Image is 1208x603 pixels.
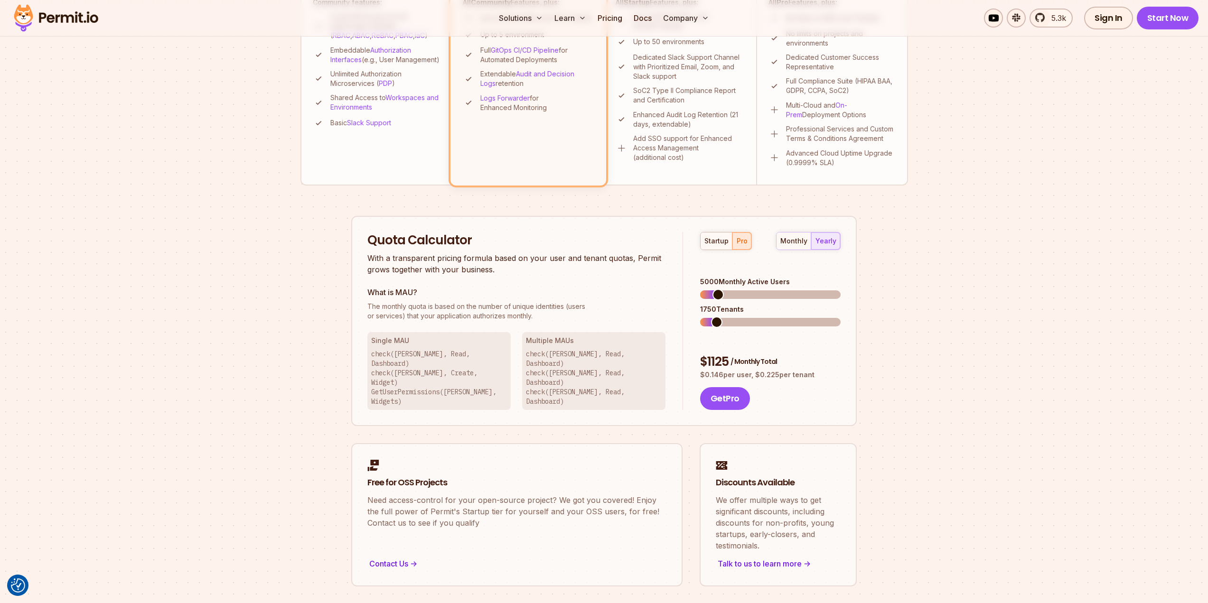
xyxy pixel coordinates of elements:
[371,336,507,345] h3: Single MAU
[716,494,841,551] p: We offer multiple ways to get significant discounts, including discounts for non-profits, young s...
[786,101,896,120] p: Multi-Cloud and Deployment Options
[700,370,841,380] p: $ 0.146 per user, $ 0.225 per tenant
[330,46,411,64] a: Authorization Interfaces
[367,494,666,529] p: Need access-control for your open-source project? We got you covered! Enjoy the full power of Per...
[367,232,665,249] h2: Quota Calculator
[1030,9,1073,28] a: 5.3k
[700,387,750,410] button: GetPro
[786,53,896,72] p: Dedicated Customer Success Representative
[804,558,811,569] span: ->
[594,9,626,28] a: Pricing
[480,70,574,87] a: Audit and Decision Logs
[480,94,530,102] a: Logs Forwarder
[330,93,441,112] p: Shared Access to
[330,118,391,128] p: Basic
[700,353,841,371] div: $ 1125
[1084,7,1133,29] a: Sign In
[551,9,590,28] button: Learn
[367,302,665,321] p: or services) that your application authorizes monthly.
[786,124,896,143] p: Professional Services and Custom Terms & Conditions Agreement
[633,110,745,129] p: Enhanced Audit Log Retention (21 days, extendable)
[633,37,704,46] p: Up to 50 environments
[526,349,662,406] p: check([PERSON_NAME], Read, Dashboard) check([PERSON_NAME], Read, Dashboard) check([PERSON_NAME], ...
[700,277,841,287] div: 5000 Monthly Active Users
[480,69,594,88] p: Extendable retention
[367,302,665,311] span: The monthly quota is based on the number of unique identities (users
[491,46,559,54] a: GitOps CI/CD Pipeline
[410,558,417,569] span: ->
[780,236,807,246] div: monthly
[1137,7,1199,29] a: Start Now
[9,2,103,34] img: Permit logo
[786,148,896,167] p: Advanced Cloud Uptime Upgrade (0.9999% SLA)
[367,252,665,275] p: With a transparent pricing formula based on your user and tenant quotas, Permit grows together wi...
[480,46,594,65] p: Full for Automated Deployments
[704,236,729,246] div: startup
[730,357,777,366] span: / Monthly Total
[351,443,683,586] a: Free for OSS ProjectsNeed access-control for your open-source project? We got you covered! Enjoy ...
[379,79,392,87] a: PDP
[330,69,441,88] p: Unlimited Authorization Microservices ( )
[1046,12,1066,24] span: 5.3k
[716,477,841,489] h2: Discounts Available
[367,557,666,570] div: Contact Us
[367,477,666,489] h2: Free for OSS Projects
[633,86,745,105] p: SoC2 Type II Compliance Report and Certification
[633,53,745,81] p: Dedicated Slack Support Channel with Prioritized Email, Zoom, and Slack support
[659,9,713,28] button: Company
[526,336,662,345] h3: Multiple MAUs
[786,29,896,48] p: No limits on projects and environments
[347,119,391,127] a: Slack Support
[371,349,507,406] p: check([PERSON_NAME], Read, Dashboard) check([PERSON_NAME], Create, Widget) GetUserPermissions([PE...
[367,287,665,298] h3: What is MAU?
[633,134,745,162] p: Add SSO support for Enhanced Access Management (additional cost)
[716,557,841,570] div: Talk to us to learn more
[330,46,441,65] p: Embeddable (e.g., User Management)
[700,305,841,314] div: 1750 Tenants
[786,101,847,119] a: On-Prem
[495,9,547,28] button: Solutions
[11,578,25,593] img: Revisit consent button
[700,443,857,586] a: Discounts AvailableWe offer multiple ways to get significant discounts, including discounts for n...
[11,578,25,593] button: Consent Preferences
[786,76,896,95] p: Full Compliance Suite (HIPAA BAA, GDPR, CCPA, SoC2)
[630,9,656,28] a: Docs
[480,93,594,112] p: for Enhanced Monitoring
